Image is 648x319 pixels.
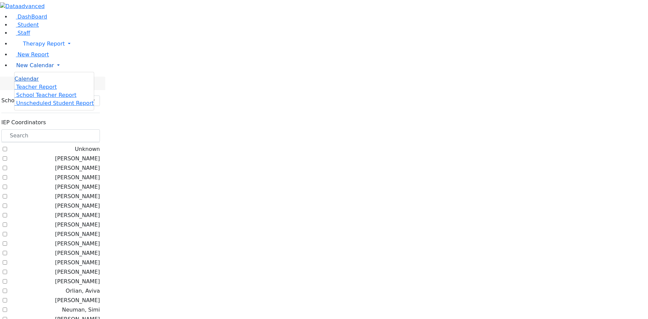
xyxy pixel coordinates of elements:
label: Neuman, Simi [62,306,100,314]
a: Unscheduled Student Report [15,100,94,106]
ul: Therapy Report [14,72,94,110]
span: School Teacher Report [16,92,76,98]
span: Unscheduled Student Report [16,100,94,106]
label: [PERSON_NAME] [55,240,100,248]
a: School Teacher Report [15,92,76,98]
label: School Years [1,97,35,105]
a: Teacher Report [15,84,57,90]
label: [PERSON_NAME] [55,268,100,276]
a: New Report [11,51,49,58]
span: New Calendar [16,62,54,69]
span: New Report [18,51,49,58]
input: Search [1,129,100,142]
a: Staff [11,30,30,36]
span: Calendar [15,76,39,82]
label: [PERSON_NAME] [55,155,100,163]
label: [PERSON_NAME] [55,174,100,182]
label: [PERSON_NAME] [55,164,100,172]
label: [PERSON_NAME] [55,221,100,229]
span: DashBoard [18,14,47,20]
span: Staff [18,30,30,36]
label: [PERSON_NAME] [55,183,100,191]
span: Teacher Report [16,84,57,90]
label: [PERSON_NAME] [55,230,100,238]
label: [PERSON_NAME] [55,277,100,286]
span: Therapy Report [23,41,65,47]
label: [PERSON_NAME] [55,249,100,257]
label: IEP Coordinators [1,118,46,127]
label: [PERSON_NAME] [55,202,100,210]
a: DashBoard [11,14,47,20]
span: Student [18,22,39,28]
label: [PERSON_NAME] [55,259,100,267]
a: New Calendar [11,59,648,72]
label: [PERSON_NAME] [55,296,100,304]
label: Unknown [75,145,100,153]
label: [PERSON_NAME] [55,192,100,201]
label: [PERSON_NAME] [55,211,100,219]
label: Orlian, Aviva [66,287,100,295]
a: Calendar [15,75,39,83]
a: Student [11,22,39,28]
a: Therapy Report [11,37,648,51]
